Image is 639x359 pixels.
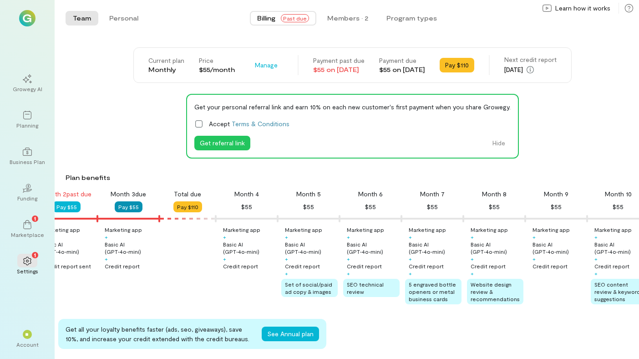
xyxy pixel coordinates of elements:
[53,201,81,212] button: Pay $55
[347,270,350,277] div: +
[471,281,520,302] span: Website design review & recommendations
[504,64,557,75] div: [DATE]
[66,11,98,26] button: Team
[613,201,624,212] div: $55
[232,120,289,128] a: Terms & Conditions
[115,201,142,212] button: Pay $55
[42,190,91,199] div: Month 2 past due
[285,255,288,262] div: +
[111,190,146,199] div: Month 3 due
[102,11,146,26] button: Personal
[532,262,568,270] div: Credit report
[250,11,316,26] button: BillingPast due
[223,226,260,233] div: Marketing app
[551,201,562,212] div: $55
[66,173,635,182] div: Plan benefits
[409,262,444,270] div: Credit report
[43,241,96,255] div: Basic AI (GPT‑4o‑mini)
[420,190,445,199] div: Month 7
[409,226,446,233] div: Marketing app
[174,190,201,199] div: Total due
[285,226,322,233] div: Marketing app
[199,56,235,65] div: Price
[285,241,338,255] div: Basic AI (GPT‑4o‑mini)
[379,56,425,65] div: Payment due
[17,195,37,202] div: Funding
[209,119,289,128] span: Accept
[504,55,557,64] div: Next credit report
[105,255,108,262] div: +
[409,270,412,277] div: +
[347,233,350,241] div: +
[471,270,474,277] div: +
[544,190,568,199] div: Month 9
[105,262,140,270] div: Credit report
[532,226,570,233] div: Marketing app
[296,190,321,199] div: Month 5
[285,270,288,277] div: +
[347,255,350,262] div: +
[43,262,91,270] div: Credit report sent
[199,65,235,74] div: $55/month
[11,140,44,173] a: Business Plan
[471,226,508,233] div: Marketing app
[471,262,506,270] div: Credit report
[285,281,332,295] span: Set of social/paid ad copy & images
[313,65,365,74] div: $55 on [DATE]
[409,255,412,262] div: +
[555,4,610,13] span: Learn how it works
[347,281,384,295] span: SEO technical review
[347,241,400,255] div: Basic AI (GPT‑4o‑mini)
[194,136,250,150] button: Get referral link
[409,281,456,302] span: 5 engraved bottle openers or metal business cards
[594,226,632,233] div: Marketing app
[223,241,276,255] div: Basic AI (GPT‑4o‑mini)
[257,14,275,23] span: Billing
[148,65,184,74] div: Monthly
[34,251,36,259] span: 1
[105,241,157,255] div: Basic AI (GPT‑4o‑mini)
[17,267,38,275] div: Settings
[427,201,438,212] div: $55
[255,61,278,70] span: Manage
[148,56,184,65] div: Current plan
[34,214,36,222] span: 1
[347,262,382,270] div: Credit report
[10,158,45,165] div: Business Plan
[313,56,365,65] div: Payment past due
[11,103,44,136] a: Planning
[16,122,38,129] div: Planning
[11,67,44,100] a: Growegy AI
[482,190,507,199] div: Month 8
[43,226,80,233] div: Marketing app
[327,14,368,23] div: Members · 2
[173,201,202,212] button: Pay $110
[594,233,598,241] div: +
[487,136,511,150] button: Hide
[532,233,536,241] div: +
[241,201,252,212] div: $55
[594,270,598,277] div: +
[532,255,536,262] div: +
[11,231,44,238] div: Marketplace
[605,190,632,199] div: Month 10
[249,58,283,72] div: Manage
[594,262,629,270] div: Credit report
[409,241,461,255] div: Basic AI (GPT‑4o‑mini)
[223,233,226,241] div: +
[320,11,375,26] button: Members · 2
[66,324,254,344] div: Get all your loyalty benefits faster (ads, seo, giveaways), save 10%, and increase your credit ex...
[285,262,320,270] div: Credit report
[347,226,384,233] div: Marketing app
[281,14,309,22] span: Past due
[365,201,376,212] div: $55
[223,255,226,262] div: +
[409,233,412,241] div: +
[285,233,288,241] div: +
[16,341,39,348] div: Account
[105,233,108,241] div: +
[11,249,44,282] a: Settings
[471,255,474,262] div: +
[594,255,598,262] div: +
[379,65,425,74] div: $55 on [DATE]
